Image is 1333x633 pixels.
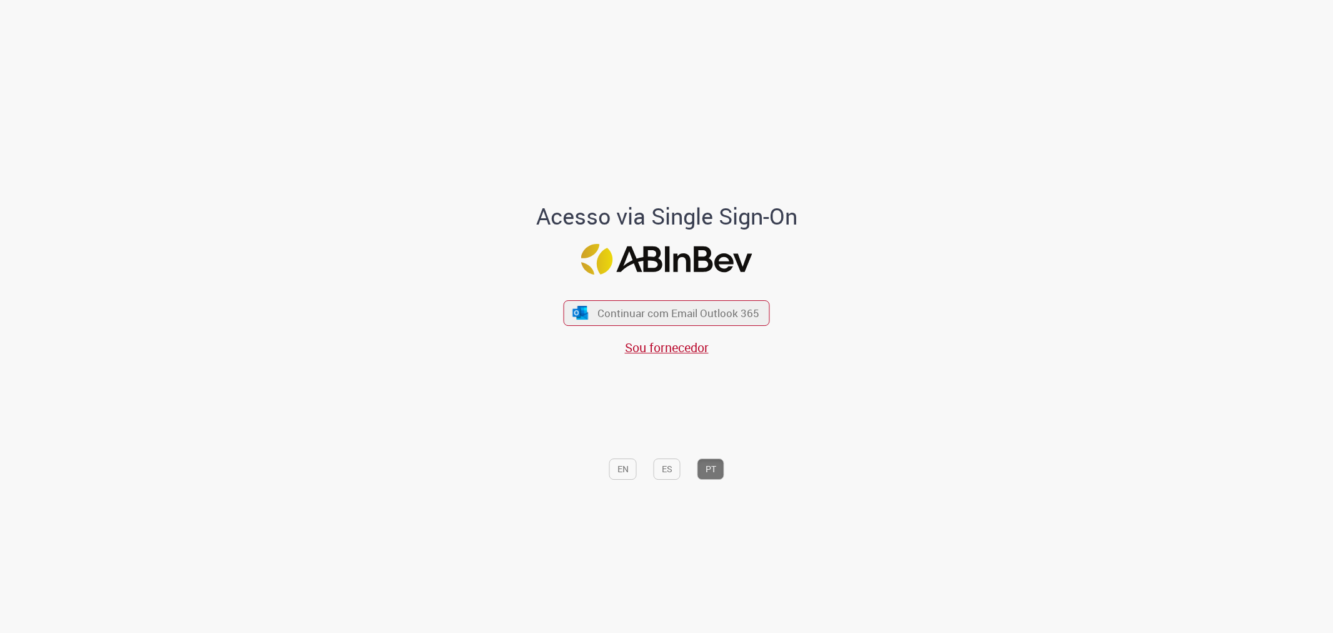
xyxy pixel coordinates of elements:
button: EN [609,458,637,480]
img: ícone Azure/Microsoft 360 [571,306,589,319]
img: Logo ABInBev [581,244,752,275]
span: Continuar com Email Outlook 365 [597,306,759,320]
h1: Acesso via Single Sign-On [493,204,840,229]
button: ícone Azure/Microsoft 360 Continuar com Email Outlook 365 [564,300,770,326]
a: Sou fornecedor [625,339,709,356]
button: PT [697,458,724,480]
button: ES [654,458,681,480]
